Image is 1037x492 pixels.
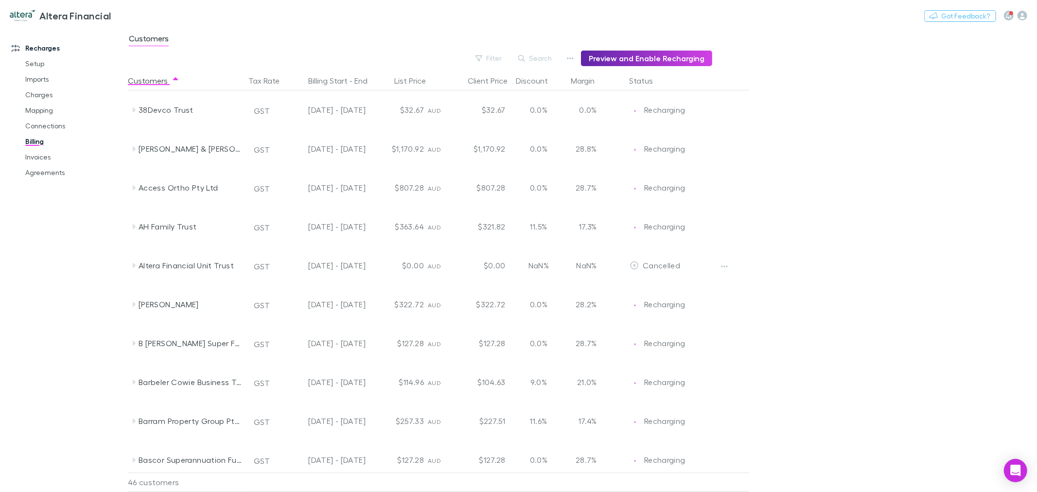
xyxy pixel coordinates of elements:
div: $1,170.92 [369,129,428,168]
button: GST [249,103,274,119]
a: Charges [16,87,134,103]
div: $104.63 [451,363,510,402]
div: [DATE] - [DATE] [286,168,366,207]
a: Agreements [16,165,134,180]
div: [DATE] - [DATE] [286,363,366,402]
button: GST [249,336,274,352]
button: Customers [128,71,179,90]
div: $32.67 [451,90,510,129]
div: [PERSON_NAME] & [PERSON_NAME]GST[DATE] - [DATE]$1,170.92AUD$1,170.920.0%28.8%EditRechargingRechar... [128,129,754,168]
div: $127.28 [369,324,428,363]
button: Preview and Enable Recharging [581,51,712,66]
div: 0.0% [510,324,568,363]
img: Recharging [630,184,640,193]
p: 28.7% [572,454,597,466]
div: 46 customers [128,473,245,492]
div: Altera Financial Unit Trust [139,246,242,285]
div: Access Ortho Pty Ltd [139,168,242,207]
div: $114.96 [369,363,428,402]
div: $0.00 [451,246,510,285]
button: GST [249,375,274,391]
div: [PERSON_NAME] & [PERSON_NAME] [139,129,242,168]
a: Billing [16,134,134,149]
div: [DATE] - [DATE] [286,440,366,479]
div: [DATE] - [DATE] [286,90,366,129]
button: Filter [471,53,508,64]
span: Recharging [644,183,685,192]
button: GST [249,220,274,235]
div: 38Devco Trust [139,90,242,129]
div: [DATE] - [DATE] [286,207,366,246]
span: AUD [428,107,441,114]
span: AUD [428,301,441,309]
div: $807.28 [369,168,428,207]
div: [PERSON_NAME]GST[DATE] - [DATE]$322.72AUD$322.720.0%28.2%EditRechargingRecharging [128,285,754,324]
img: Recharging [630,145,640,155]
img: Recharging [630,339,640,349]
img: Recharging [630,417,640,427]
div: B [PERSON_NAME] Super Fund [139,324,242,363]
span: AUD [428,340,441,348]
a: Connections [16,118,134,134]
p: 0.0% [572,104,597,116]
p: 28.7% [572,337,597,349]
button: Billing Start - End [308,71,379,90]
span: Customers [129,34,169,46]
div: $127.28 [451,324,510,363]
button: GST [249,414,274,430]
div: 9.0% [510,363,568,402]
div: $227.51 [451,402,510,440]
div: $1,170.92 [451,129,510,168]
span: Recharging [644,299,685,309]
div: $127.28 [451,440,510,479]
div: Open Intercom Messenger [1004,459,1027,482]
button: GST [249,453,274,469]
img: Recharging [630,106,640,116]
p: NaN% [572,260,597,271]
div: AH Family Trust [139,207,242,246]
button: Discount [516,71,560,90]
img: Recharging [630,300,640,310]
div: [PERSON_NAME] [139,285,242,324]
button: Tax Rate [248,71,291,90]
div: 38Devco TrustGST[DATE] - [DATE]$32.67AUD$32.670.0%0.0%EditRechargingRecharging [128,90,754,129]
p: 17.4% [572,415,597,427]
a: Recharges [2,40,134,56]
div: [DATE] - [DATE] [286,402,366,440]
button: Status [629,71,665,90]
span: AUD [428,457,441,464]
div: Access Ortho Pty LtdGST[DATE] - [DATE]$807.28AUD$807.280.0%28.7%EditRechargingRecharging [128,168,754,207]
button: List Price [394,71,438,90]
h3: Altera Financial [39,10,111,21]
div: $0.00 [369,246,428,285]
p: 17.3% [572,221,597,232]
button: GST [249,259,274,274]
p: 28.7% [572,182,597,193]
button: Search [513,53,558,64]
p: 28.2% [572,299,597,310]
span: Recharging [644,144,685,153]
img: Recharging [630,456,640,466]
span: Recharging [644,105,685,114]
div: $322.72 [451,285,510,324]
div: Barbeler Cowie Business Trust [139,363,242,402]
span: Recharging [644,416,685,425]
div: Bascor Superannuation Fund [139,440,242,479]
div: 0.0% [510,90,568,129]
div: 0.0% [510,440,568,479]
div: $807.28 [451,168,510,207]
div: 0.0% [510,168,568,207]
p: 28.8% [572,143,597,155]
div: [DATE] - [DATE] [286,285,366,324]
div: Altera Financial Unit TrustGST[DATE] - [DATE]$0.00AUD$0.00NaN%NaN%EditCancelled [128,246,754,285]
button: Got Feedback? [924,10,996,22]
a: Altera Financial [4,4,117,27]
div: Barram Property Group Pty LtdGST[DATE] - [DATE]$257.33AUD$227.5111.6%17.4%EditRechargingRecharging [128,402,754,440]
div: Barbeler Cowie Business TrustGST[DATE] - [DATE]$114.96AUD$104.639.0%21.0%EditRechargingRecharging [128,363,754,402]
button: Client Price [468,71,519,90]
a: Mapping [16,103,134,118]
div: 11.6% [510,402,568,440]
